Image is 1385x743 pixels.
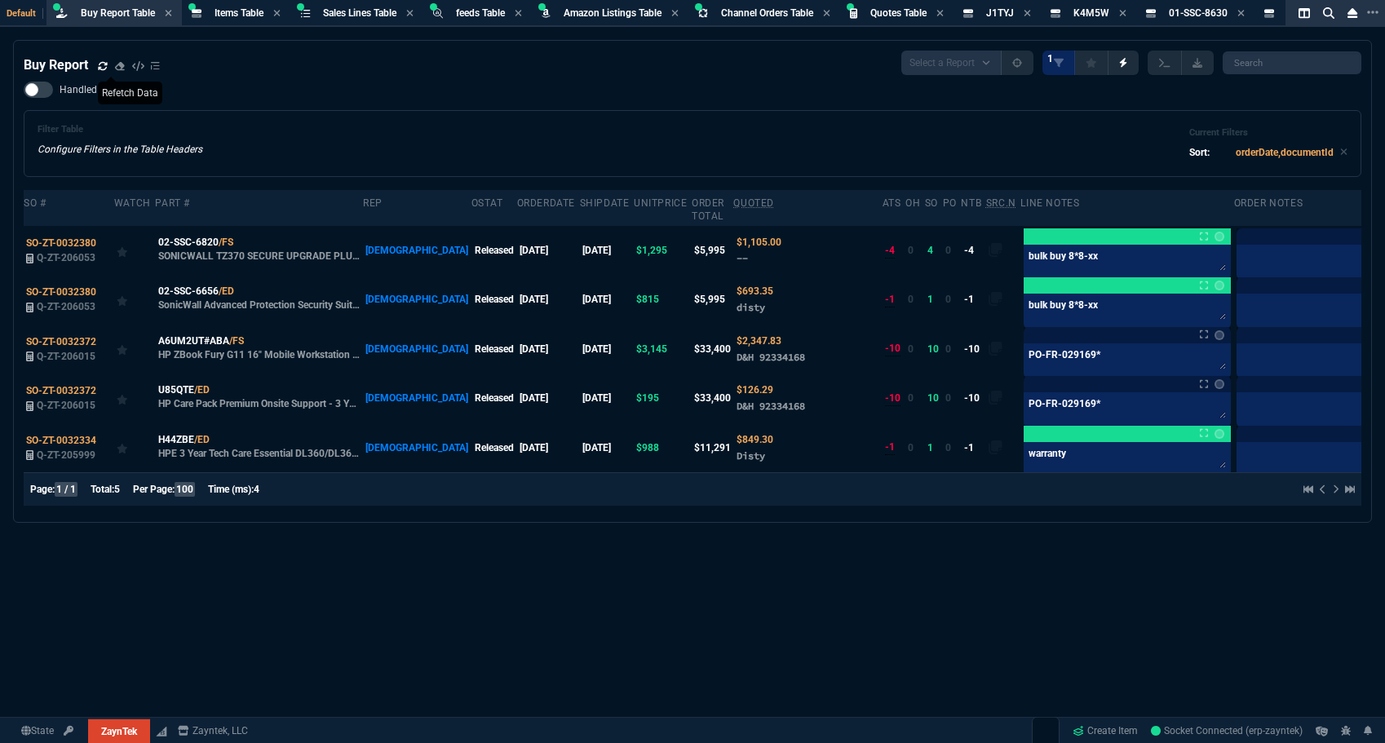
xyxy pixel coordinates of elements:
span: Page: [30,484,55,495]
td: [DATE] [517,374,580,422]
td: -10 [961,325,985,374]
td: Released [471,422,517,471]
td: SONICWALL TZ370 SECURE UPGRADE PLUS - ADVANCED EDITION 2YR [155,226,363,275]
nx-icon: Close Workbench [1341,3,1364,23]
a: Global State [16,723,59,738]
div: Add to Watchlist [117,387,153,409]
span: 02-SSC-6656 [158,284,219,299]
td: $1,295 [634,226,692,275]
td: [DEMOGRAPHIC_DATA] [363,275,471,324]
a: /ED [219,284,234,299]
td: 1 [925,275,943,324]
span: 0 [908,343,914,355]
div: Watch [114,197,151,210]
div: SO # [24,197,46,210]
td: [DATE] [580,275,634,324]
td: [DEMOGRAPHIC_DATA] [363,226,471,275]
nx-icon: Close Tab [515,7,522,20]
a: nC0hgraKcXNDxoGLAAGj [1151,723,1303,738]
div: -4 [885,243,895,259]
span: K4M5W [1073,7,1109,19]
td: [DATE] [517,226,580,275]
td: [DATE] [580,374,634,422]
div: Line Notes [1020,197,1079,210]
div: OH [905,197,920,210]
td: SonicWall Advanced Protection Security Suite for TZ270 Wireless-AC, 2 Years [155,275,363,324]
td: -10 [961,374,985,422]
td: [DEMOGRAPHIC_DATA] [363,374,471,422]
td: Released [471,325,517,374]
span: H44ZBE [158,432,194,447]
span: 01-SSC-8630 [1169,7,1228,19]
span: Sales Lines Table [323,7,396,19]
nx-icon: Close Tab [406,7,414,20]
span: J1TYJ [986,7,1014,19]
td: 10 [925,374,943,422]
span: 0 [945,343,951,355]
span: 0 [908,442,914,453]
td: $195 [634,374,692,422]
span: 0 [908,392,914,404]
nx-icon: Close Tab [671,7,679,20]
td: 10 [925,325,943,374]
div: ATS [883,197,901,210]
td: $11,291 [692,422,733,471]
span: 4 [254,484,259,495]
td: [DATE] [580,422,634,471]
span: feeds Table [456,7,505,19]
span: SO-ZT-0032372 [26,336,96,347]
div: PO [943,197,957,210]
a: /ED [194,383,210,397]
span: 1 [1047,52,1053,65]
td: HP Care Pack Premium Onsite Support - 3 Year - Warranty [155,374,363,422]
a: msbcCompanyName [173,723,253,738]
td: -1 [961,275,985,324]
span: SO-ZT-0032380 [26,286,96,298]
h4: Buy Report [24,55,88,75]
div: NTB [961,197,981,210]
div: Add to Watchlist [117,239,153,262]
span: 1 / 1 [55,482,77,497]
span: SO-ZT-0032372 [26,385,96,396]
nx-icon: Close Tab [1119,7,1126,20]
span: -- [737,252,748,264]
div: OrderDate [517,197,575,210]
nx-icon: Close Tab [823,7,830,20]
td: $33,400 [692,325,733,374]
a: /FS [219,235,233,250]
span: Q-ZT-206053 [37,252,95,263]
span: 0 [908,294,914,305]
td: HP ZBook Fury G11 16" Mobile Workstation Gen i7-13850HX 32GB 1TB [155,325,363,374]
span: Buy Report Table [81,7,155,19]
div: shipDate [580,197,630,210]
span: SO-ZT-0032334 [26,435,96,446]
a: /FS [229,334,244,348]
div: -10 [885,341,900,356]
span: U85QTE [158,383,194,397]
td: 1 [925,422,943,471]
h6: Current Filters [1189,127,1347,139]
td: $988 [634,422,692,471]
div: oStat [471,197,503,210]
span: Q-ZT-206015 [37,400,95,411]
td: [DATE] [580,226,634,275]
td: Released [471,275,517,324]
span: A6UM2UT#ABA [158,334,229,348]
div: Order Notes [1234,197,1303,210]
td: $5,995 [692,275,733,324]
div: -1 [885,292,895,307]
span: Default [7,8,43,19]
td: [DATE] [517,325,580,374]
td: HPE 3 Year Tech Care Essential DL360/DL365 Gen11 Smart Choice Service 24x7 [155,422,363,471]
span: Quoted Cost [737,434,773,445]
td: [DEMOGRAPHIC_DATA] [363,325,471,374]
p: SONICWALL TZ370 SECURE UPGRADE PLUS - ADVANCED EDITION 2YR [158,250,361,263]
p: Configure Filters in the Table Headers [38,142,202,157]
td: Released [471,226,517,275]
td: $815 [634,275,692,324]
div: Order Total [692,197,729,223]
span: Channel Orders Table [721,7,813,19]
div: -1 [885,440,895,455]
div: Add to Watchlist [117,288,153,311]
span: D&H 92334168 [737,351,805,363]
